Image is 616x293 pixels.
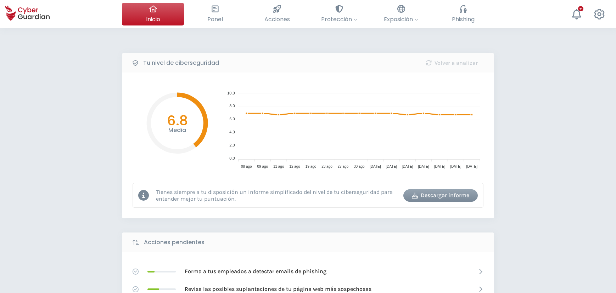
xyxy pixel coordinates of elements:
[414,57,489,69] button: Volver a analizar
[156,189,398,202] p: Tienes siempre a tu disposición un informe simplificado del nivel de tu ciberseguridad para enten...
[289,165,300,168] tspan: 12 ago
[246,3,308,25] button: Acciones
[321,165,332,168] tspan: 23 ago
[434,165,446,168] tspan: [DATE]
[308,3,370,25] button: Protección
[184,3,246,25] button: Panel
[452,15,475,24] span: Phishing
[273,165,284,168] tspan: 11 ago
[143,59,219,67] b: Tu nivel de ciberseguridad
[578,6,583,11] div: +
[354,165,365,168] tspan: 30 ago
[402,165,413,168] tspan: [DATE]
[370,165,381,168] tspan: [DATE]
[321,15,357,24] span: Protección
[306,165,317,168] tspan: 19 ago
[420,59,483,67] div: Volver a analizar
[450,165,461,168] tspan: [DATE]
[144,238,205,247] b: Acciones pendientes
[409,191,472,200] div: Descargar informe
[227,91,235,95] tspan: 10.0
[384,15,418,24] span: Exposición
[418,165,429,168] tspan: [DATE]
[257,165,268,168] tspan: 09 ago
[229,143,235,147] tspan: 2.0
[370,3,432,25] button: Exposición
[146,15,160,24] span: Inicio
[229,130,235,134] tspan: 4.0
[432,3,494,25] button: Phishing
[264,15,290,24] span: Acciones
[229,117,235,121] tspan: 6.0
[403,189,478,202] button: Descargar informe
[386,165,397,168] tspan: [DATE]
[229,104,235,108] tspan: 8.0
[122,3,184,25] button: Inicio
[229,156,235,160] tspan: 0.0
[185,268,326,275] p: Forma a tus empleados a detectar emails de phishing
[466,165,478,168] tspan: [DATE]
[207,15,223,24] span: Panel
[338,165,349,168] tspan: 27 ago
[185,285,371,293] p: Revisa las posibles suplantaciones de tu página web más sospechosas
[241,165,252,168] tspan: 08 ago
